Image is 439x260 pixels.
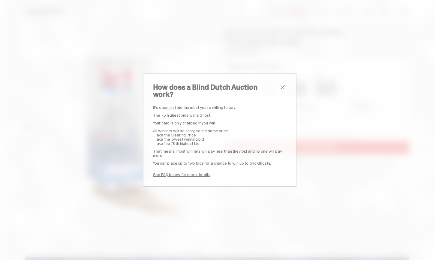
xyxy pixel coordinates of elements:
[153,129,286,133] p: All winners will be charged the same price -
[153,113,286,117] p: The 75 highest bids win a Ghost.
[153,84,279,98] h2: How does a Blind Dutch Auction work?
[153,161,286,165] p: You can place up to two bids for a chance to win up to two Ghosts.
[157,132,196,138] span: aka the Clearing Price
[157,136,204,142] span: aka the lowest winning bid
[279,84,286,91] button: close
[153,149,286,157] p: That means: most winners will pay less than they bid and no one will pay more.
[153,121,286,125] p: Your card is only charged if you win.
[157,141,200,146] span: aka the 75th highest bid
[153,172,210,177] a: See FAQ below for more details
[153,105,286,109] p: It’s easy: just bid the most you’re willing to pay.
